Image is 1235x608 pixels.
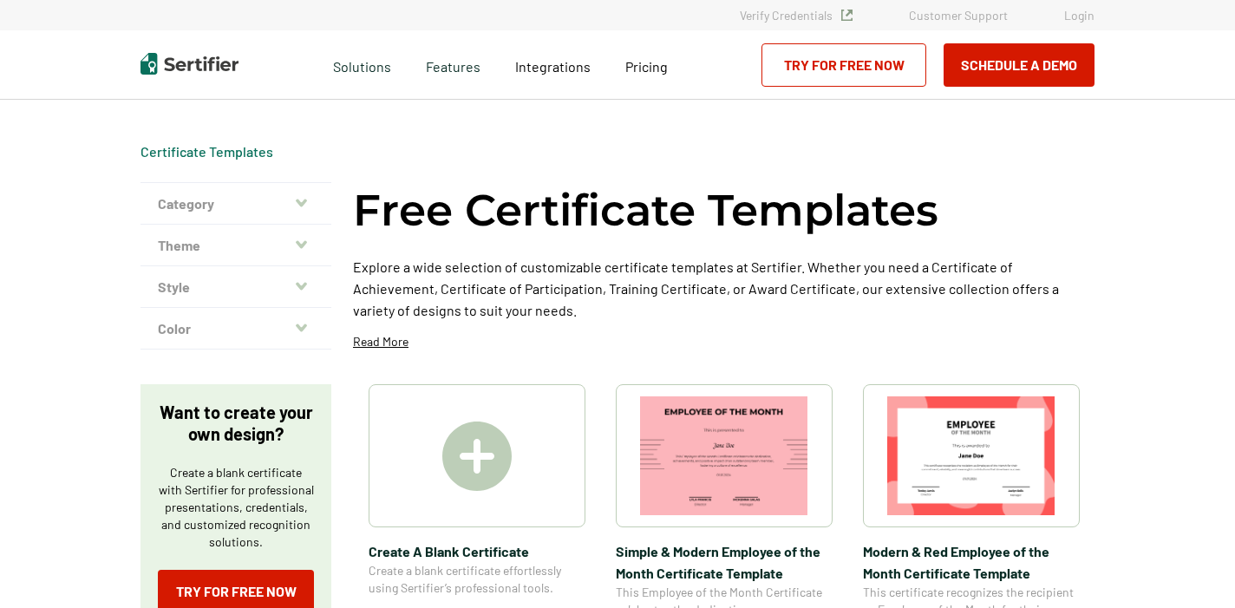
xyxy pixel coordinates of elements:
[1064,8,1095,23] a: Login
[863,540,1080,584] span: Modern & Red Employee of the Month Certificate Template
[140,143,273,160] div: Breadcrumb
[740,8,853,23] a: Verify Credentials
[887,396,1055,515] img: Modern & Red Employee of the Month Certificate Template
[426,54,480,75] span: Features
[140,225,331,266] button: Theme
[515,58,591,75] span: Integrations
[140,183,331,225] button: Category
[140,143,273,160] a: Certificate Templates
[158,464,314,551] p: Create a blank certificate with Sertifier for professional presentations, credentials, and custom...
[625,58,668,75] span: Pricing
[625,54,668,75] a: Pricing
[640,396,808,515] img: Simple & Modern Employee of the Month Certificate Template
[442,422,512,491] img: Create A Blank Certificate
[140,53,239,75] img: Sertifier | Digital Credentialing Platform
[158,402,314,445] p: Want to create your own design?
[841,10,853,21] img: Verified
[515,54,591,75] a: Integrations
[369,540,585,562] span: Create A Blank Certificate
[353,256,1095,321] p: Explore a wide selection of customizable certificate templates at Sertifier. Whether you need a C...
[353,182,938,239] h1: Free Certificate Templates
[140,266,331,308] button: Style
[909,8,1008,23] a: Customer Support
[616,540,833,584] span: Simple & Modern Employee of the Month Certificate Template
[140,308,331,350] button: Color
[353,333,408,350] p: Read More
[761,43,926,87] a: Try for Free Now
[369,562,585,597] span: Create a blank certificate effortlessly using Sertifier’s professional tools.
[333,54,391,75] span: Solutions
